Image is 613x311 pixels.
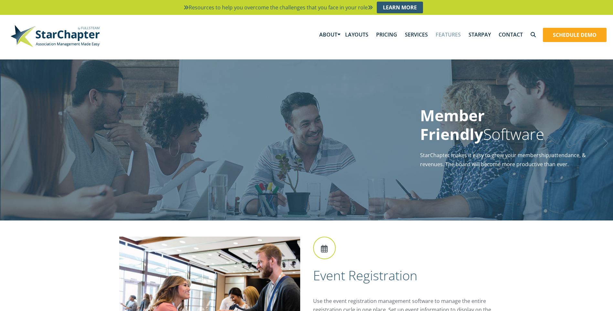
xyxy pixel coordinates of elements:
[341,25,372,45] a: Layouts
[420,151,598,168] p: StarChapter makes it easy to grow your membership, attendance, & revenues. The board will become ...
[372,25,401,45] a: Pricing
[465,25,495,45] a: StarPay
[6,21,103,50] img: StarChapter-with-Tagline-Main-500.jpg
[543,28,606,42] a: Schedule Demo
[495,25,527,45] a: Contact
[401,25,432,45] a: Services
[603,134,613,150] a: Next
[180,2,426,13] li: Resources to help you overcome the challenges that you face in your role
[377,2,423,13] a: Learn More
[313,267,494,284] h2: Event Registration
[432,25,465,45] a: Features
[315,25,341,45] a: About
[420,105,485,145] strong: Member Friendly
[420,106,598,143] h1: Software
